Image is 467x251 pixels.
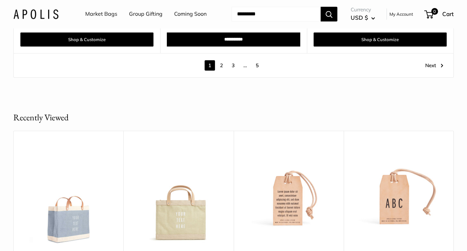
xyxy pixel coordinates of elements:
[129,9,162,19] a: Group Gifting
[130,147,227,244] a: Petite Market Bag in Mint SorbetPetite Market Bag in Mint Sorbet
[216,60,227,71] a: 2
[425,9,454,19] a: 0 Cart
[351,5,375,14] span: Currency
[205,60,215,71] span: 1
[240,147,337,244] a: description_Make it yours with custom printed textdescription_3mm thick, vegetable tanned America...
[20,32,153,46] a: Shop & Customize
[240,147,337,244] img: description_Make it yours with custom printed text
[174,9,207,19] a: Coming Soon
[351,14,368,21] span: USD $
[425,60,443,71] a: Next
[321,7,337,21] button: Search
[350,147,447,244] img: description_Make it yours with custom printed text
[20,147,117,244] a: Petite Market Bag in Cool GrayPetite Market Bag in Cool Gray
[252,60,262,71] a: 5
[240,60,251,71] span: …
[85,9,117,19] a: Market Bags
[389,10,413,18] a: My Account
[442,10,454,17] span: Cart
[351,12,375,23] button: USD $
[431,8,438,15] span: 0
[130,147,227,244] img: Petite Market Bag in Mint Sorbet
[350,147,447,244] a: description_Make it yours with custom printed textdescription_3mm thick, vegetable tanned America...
[232,7,321,21] input: Search...
[5,226,72,246] iframe: Sign Up via Text for Offers
[314,32,447,46] a: Shop & Customize
[20,147,117,244] img: Petite Market Bag in Cool Gray
[13,9,59,19] img: Apolis
[13,111,69,124] h2: Recently Viewed
[228,60,238,71] a: 3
